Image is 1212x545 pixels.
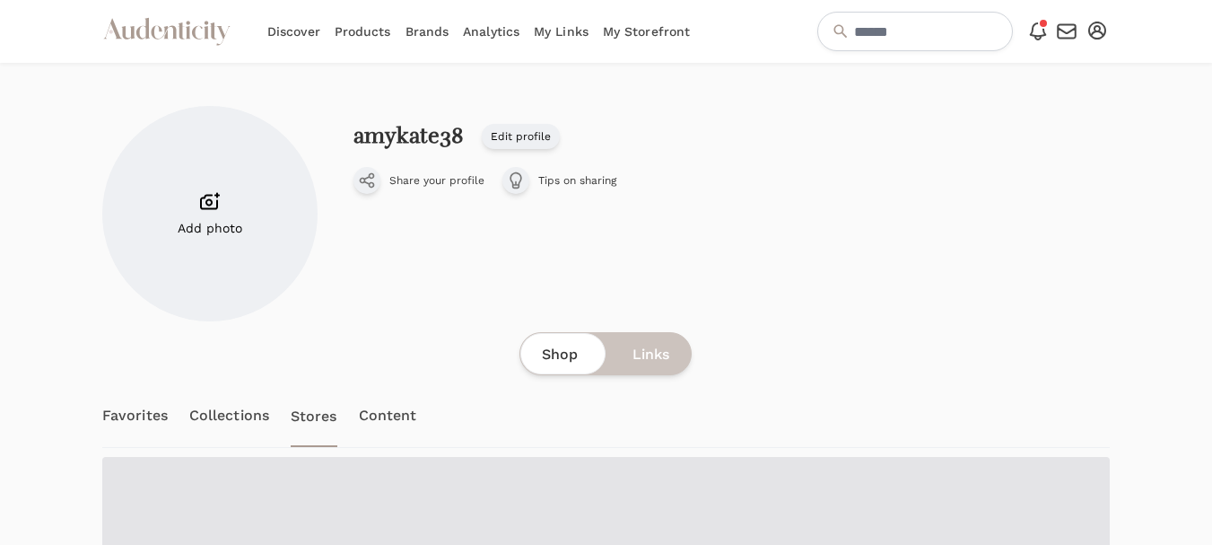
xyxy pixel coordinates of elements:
a: Content [359,384,417,447]
a: Stores [291,384,337,447]
span: Add photo [178,219,242,237]
a: Edit profile [482,124,560,149]
span: Tips on sharing [538,173,616,188]
button: Share your profile [353,167,484,194]
a: Tips on sharing [502,167,616,194]
a: Collections [189,384,269,447]
span: Links [632,344,669,365]
a: amykate38 [353,122,464,149]
span: Share your profile [389,173,484,188]
span: Shop [542,344,578,365]
a: Favorites [102,384,168,447]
